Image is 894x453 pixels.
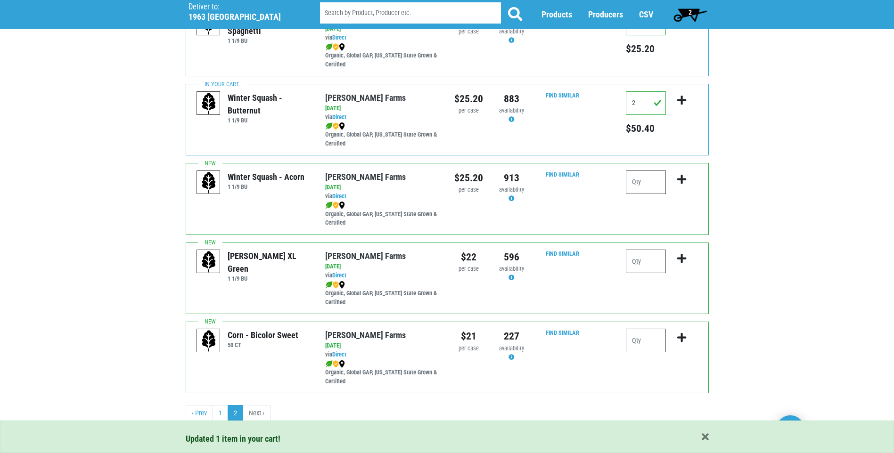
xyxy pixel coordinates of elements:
[499,107,524,114] span: availability
[454,106,483,115] div: per case
[325,104,440,113] div: [DATE]
[213,405,228,422] a: 1
[325,359,440,386] div: Organic, Global GAP, [US_STATE] State Grown & Certified
[325,202,333,209] img: leaf-e5c59151409436ccce96b2ca1b28e03c.png
[333,202,339,209] img: safety-e55c860ca8c00a9c171001a62a92dabd.png
[197,250,221,274] img: placeholder-variety-43d6402dacf2d531de610a020419775a.svg
[333,43,339,51] img: safety-e55c860ca8c00a9c171001a62a92dabd.png
[197,171,221,194] img: placeholder-variety-43d6402dacf2d531de610a020419775a.svg
[325,271,440,280] div: via
[454,344,483,353] div: per case
[325,280,440,307] div: Organic, Global GAP, [US_STATE] State Grown & Certified
[333,360,339,368] img: safety-e55c860ca8c00a9c171001a62a92dabd.png
[325,201,440,228] div: Organic, Global GAP, [US_STATE] State Grown & Certified
[325,42,440,69] div: Organic, Global GAP, [US_STATE] State Grown & Certified
[626,329,666,352] input: Qty
[669,5,711,24] a: 2
[325,43,333,51] img: leaf-e5c59151409436ccce96b2ca1b28e03c.png
[186,432,709,445] div: Updated 1 item in your cart!
[189,12,296,22] h5: 1963 [GEOGRAPHIC_DATA]
[626,250,666,273] input: Qty
[325,183,440,192] div: [DATE]
[228,91,311,117] div: Winter Squash - Butternut
[197,329,221,353] img: placeholder-variety-43d6402dacf2d531de610a020419775a.svg
[228,329,298,341] div: Corn - Bicolor Sweet
[499,28,524,35] span: availability
[332,272,346,279] a: Direct
[325,330,406,340] a: [PERSON_NAME] Farms
[339,122,345,130] img: map_marker-0e94453035b3232a4d21701695807de9.png
[197,92,221,115] img: placeholder-variety-43d6402dacf2d531de610a020419775a.svg
[325,281,333,289] img: leaf-e5c59151409436ccce96b2ca1b28e03c.png
[228,37,311,44] h6: 1 1/9 BU
[546,92,579,99] a: Find Similar
[325,192,440,201] div: via
[497,170,526,186] div: 913
[497,91,526,106] div: 883
[541,10,572,20] a: Products
[689,8,692,16] span: 2
[454,329,483,344] div: $21
[325,251,406,261] a: [PERSON_NAME] Farms
[454,265,483,274] div: per case
[333,281,339,289] img: safety-e55c860ca8c00a9c171001a62a92dabd.png
[325,350,440,359] div: via
[546,329,579,336] a: Find Similar
[228,275,311,282] h6: 1 1/9 BU
[325,262,440,271] div: [DATE]
[332,351,346,358] a: Direct
[332,193,346,200] a: Direct
[588,10,623,20] a: Producers
[454,91,483,106] div: $25.20
[497,106,526,124] div: Availability may be subject to change.
[332,113,346,121] a: Direct
[626,122,666,135] h5: Total price
[499,265,524,272] span: availability
[626,43,666,55] h5: Total price
[626,170,666,194] input: Qty
[454,27,483,36] div: per case
[497,250,526,265] div: 596
[186,405,709,422] nav: pager
[325,121,440,148] div: Organic, Global GAP, [US_STATE] State Grown & Certified
[546,171,579,178] a: Find Similar
[454,250,483,265] div: $22
[186,405,213,422] a: previous
[546,250,579,257] a: Find Similar
[325,113,440,122] div: via
[189,2,296,12] p: Deliver to:
[497,27,526,45] div: Availability may be subject to change.
[454,186,483,194] div: per case
[228,341,298,348] h6: 50 CT
[497,329,526,344] div: 227
[325,33,440,42] div: via
[339,360,345,368] img: map_marker-0e94453035b3232a4d21701695807de9.png
[499,186,524,193] span: availability
[454,170,483,186] div: $25.20
[332,34,346,41] a: Direct
[499,345,524,352] span: availability
[325,122,333,130] img: leaf-e5c59151409436ccce96b2ca1b28e03c.png
[325,172,406,182] a: [PERSON_NAME] Farms
[333,122,339,130] img: safety-e55c860ca8c00a9c171001a62a92dabd.png
[626,91,666,115] input: Qty
[339,202,345,209] img: map_marker-0e94453035b3232a4d21701695807de9.png
[228,183,304,190] h6: 1 1/9 BU
[339,281,345,289] img: map_marker-0e94453035b3232a4d21701695807de9.png
[339,43,345,51] img: map_marker-0e94453035b3232a4d21701695807de9.png
[228,250,311,275] div: [PERSON_NAME] XL Green
[228,117,311,124] h6: 1 1/9 BU
[325,93,406,103] a: [PERSON_NAME] Farms
[228,170,304,183] div: Winter Squash - Acorn
[639,10,653,20] a: CSV
[325,341,440,350] div: [DATE]
[325,360,333,368] img: leaf-e5c59151409436ccce96b2ca1b28e03c.png
[228,405,243,422] a: 2
[320,3,501,24] input: Search by Product, Producer etc.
